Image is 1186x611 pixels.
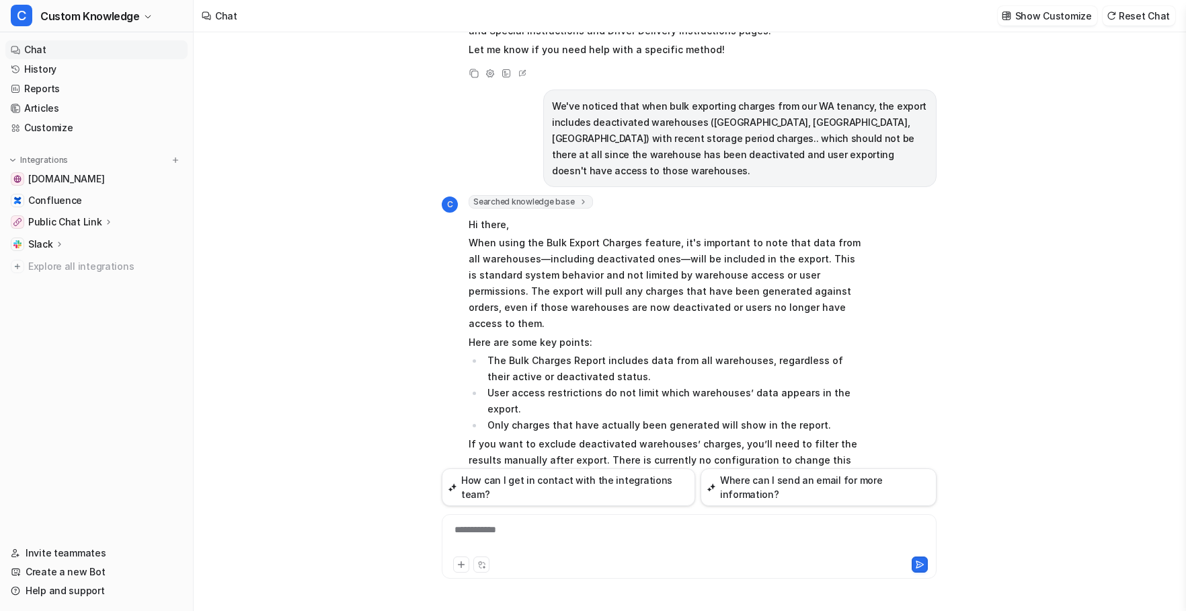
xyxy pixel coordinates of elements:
img: reset [1107,11,1116,21]
a: ConfluenceConfluence [5,191,188,210]
img: Slack [13,240,22,248]
p: Let me know if you need help with a specific method! [469,42,862,58]
a: Create a new Bot [5,563,188,581]
img: Confluence [13,196,22,205]
li: The Bulk Charges Report includes data from all warehouses, regardless of their active or deactiva... [483,353,862,385]
p: Here are some key points: [469,334,862,351]
img: explore all integrations [11,260,24,273]
a: Articles [5,99,188,118]
button: Where can I send an email for more information? [701,468,937,506]
p: We've noticed that when bulk exporting charges from our WA tenancy, the export includes deactivat... [552,98,928,179]
img: expand menu [8,155,17,165]
span: C [442,196,458,213]
button: Integrations [5,153,72,167]
img: Public Chat Link [13,218,22,226]
span: [DOMAIN_NAME] [28,172,104,186]
a: help.cartoncloud.com[DOMAIN_NAME] [5,170,188,188]
img: menu_add.svg [171,155,180,165]
span: Confluence [28,194,82,207]
img: customize [1002,11,1011,21]
p: Integrations [20,155,68,166]
img: help.cartoncloud.com [13,175,22,183]
a: History [5,60,188,79]
p: If you want to exclude deactivated warehouses’ charges, you’ll need to filter the results manuall... [469,436,862,484]
span: Custom Knowledge [40,7,140,26]
span: Searched knowledge base [469,195,593,209]
div: Chat [215,9,237,23]
p: When using the Bulk Export Charges feature, it's important to note that data from all warehouses—... [469,235,862,332]
p: Slack [28,238,53,251]
button: Reset Chat [1103,6,1175,26]
li: Only charges that have actually been generated will show in the report. [483,417,862,433]
a: Help and support [5,581,188,600]
p: Public Chat Link [28,215,102,229]
p: Show Customize [1015,9,1092,23]
a: Customize [5,118,188,137]
a: Chat [5,40,188,59]
a: Reports [5,79,188,98]
span: C [11,5,32,26]
button: Show Customize [998,6,1097,26]
button: How can I get in contact with the integrations team? [442,468,695,506]
a: Invite teammates [5,544,188,563]
p: Hi there, [469,217,862,233]
a: Explore all integrations [5,257,188,276]
span: Explore all integrations [28,256,182,277]
li: User access restrictions do not limit which warehouses’ data appears in the export. [483,385,862,417]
